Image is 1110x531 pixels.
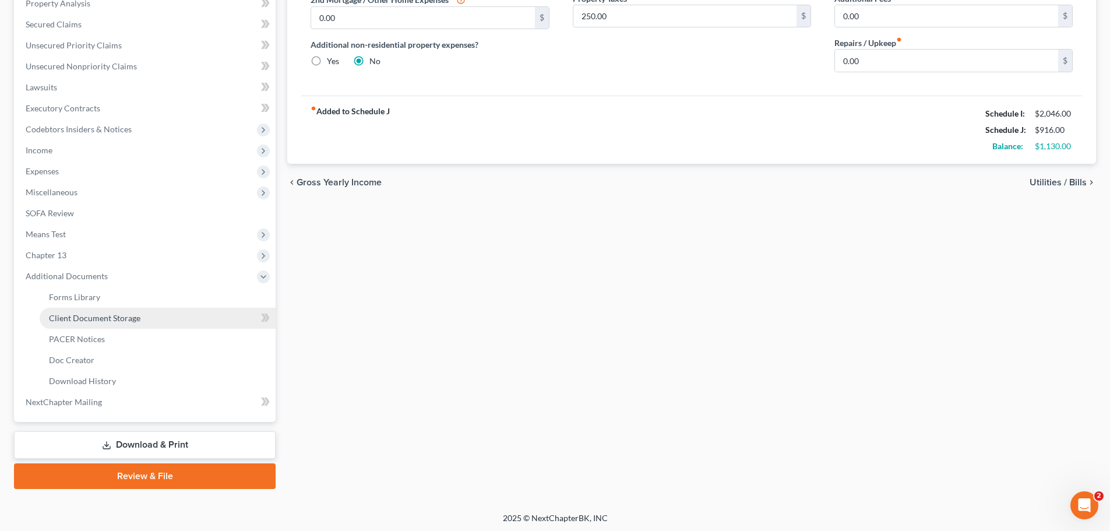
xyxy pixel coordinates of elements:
label: Additional non-residential property expenses? [311,38,549,51]
a: Unsecured Nonpriority Claims [16,56,276,77]
a: Client Document Storage [40,308,276,329]
a: PACER Notices [40,329,276,350]
span: Income [26,145,52,155]
span: Forms Library [49,292,100,302]
span: Unsecured Nonpriority Claims [26,61,137,71]
a: Download & Print [14,431,276,459]
button: chevron_left Gross Yearly Income [287,178,382,187]
label: No [369,55,380,67]
i: fiber_manual_record [311,106,316,111]
label: Yes [327,55,339,67]
div: $ [1058,50,1072,72]
strong: Schedule J: [985,125,1026,135]
label: Repairs / Upkeep [834,37,902,49]
span: Additional Documents [26,271,108,281]
span: Miscellaneous [26,187,77,197]
span: Lawsuits [26,82,57,92]
iframe: Intercom live chat [1070,491,1098,519]
a: Review & File [14,463,276,489]
span: Executory Contracts [26,103,100,113]
span: PACER Notices [49,334,105,344]
input: -- [835,50,1058,72]
a: Executory Contracts [16,98,276,119]
a: Unsecured Priority Claims [16,35,276,56]
i: chevron_right [1087,178,1096,187]
span: SOFA Review [26,208,74,218]
div: $ [797,5,811,27]
a: SOFA Review [16,203,276,224]
span: Codebtors Insiders & Notices [26,124,132,134]
span: Unsecured Priority Claims [26,40,122,50]
div: $1,130.00 [1035,140,1073,152]
strong: Added to Schedule J [311,106,390,154]
a: NextChapter Mailing [16,392,276,413]
span: 2 [1094,491,1104,501]
i: chevron_left [287,178,297,187]
span: Secured Claims [26,19,82,29]
input: -- [835,5,1058,27]
a: Secured Claims [16,14,276,35]
span: Utilities / Bills [1030,178,1087,187]
span: Client Document Storage [49,313,140,323]
div: $2,046.00 [1035,108,1073,119]
div: $ [1058,5,1072,27]
input: -- [311,7,534,29]
a: Download History [40,371,276,392]
span: Means Test [26,229,66,239]
span: Doc Creator [49,355,94,365]
a: Lawsuits [16,77,276,98]
strong: Schedule I: [985,108,1025,118]
span: NextChapter Mailing [26,397,102,407]
a: Forms Library [40,287,276,308]
input: -- [573,5,797,27]
span: Gross Yearly Income [297,178,382,187]
a: Doc Creator [40,350,276,371]
button: Utilities / Bills chevron_right [1030,178,1096,187]
div: $ [535,7,549,29]
span: Chapter 13 [26,250,66,260]
span: Expenses [26,166,59,176]
i: fiber_manual_record [896,37,902,43]
div: $916.00 [1035,124,1073,136]
span: Download History [49,376,116,386]
strong: Balance: [992,141,1023,151]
